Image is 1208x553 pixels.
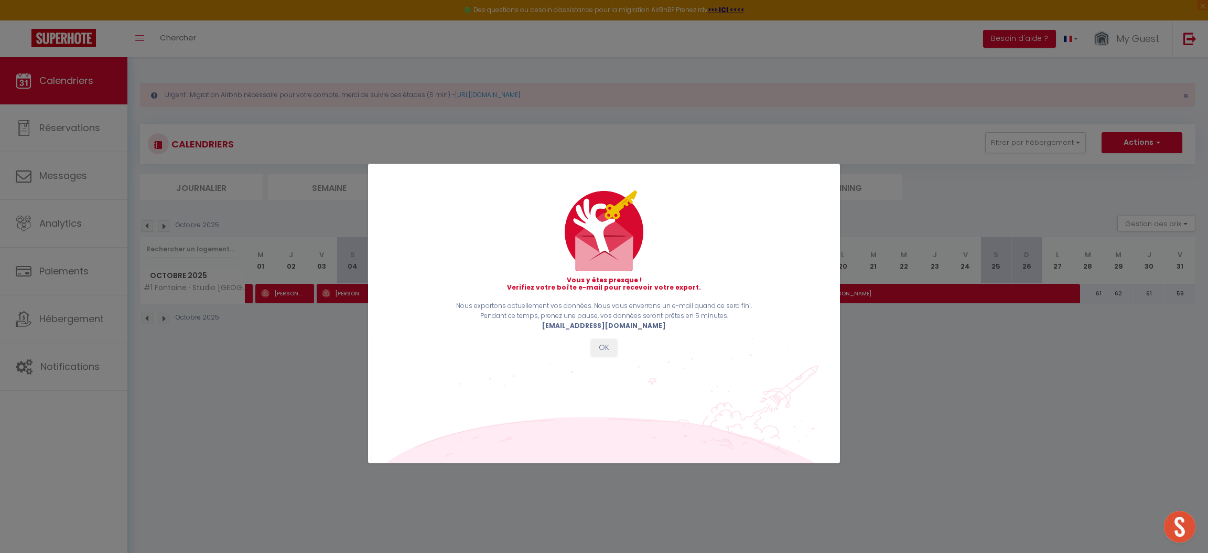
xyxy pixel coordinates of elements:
p: Nous exportons actuellement vos données. Nous vous enverrons un e-mail quand ce sera fini. [384,301,824,311]
p: Pendant ce temps, prenez une pause, vos données seront prêtes en 5 minutes. [384,311,824,321]
img: mail [565,190,643,271]
button: OK [591,339,617,357]
strong: Vous y êtes presque ! Verifiez votre boîte e-mail pour recevoir votre export. [507,275,701,292]
div: Ouvrir le chat [1164,511,1195,543]
b: [EMAIL_ADDRESS][DOMAIN_NAME] [542,321,666,330]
